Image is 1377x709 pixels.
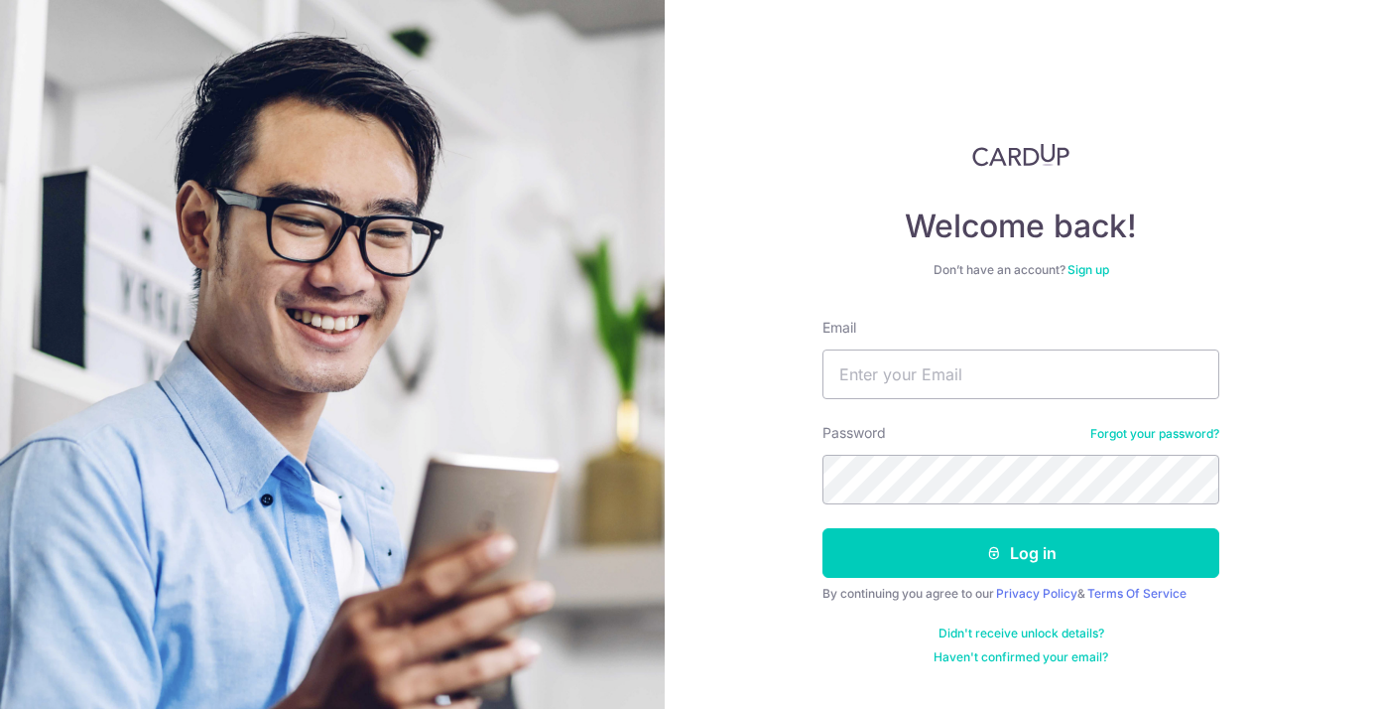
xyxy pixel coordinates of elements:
div: By continuing you agree to our & [822,586,1219,602]
input: Enter your Email [822,350,1219,399]
label: Password [822,423,886,443]
a: Forgot your password? [1090,426,1219,442]
h4: Welcome back! [822,207,1219,246]
a: Privacy Policy [996,586,1077,601]
div: Don’t have an account? [822,262,1219,278]
button: Log in [822,528,1219,578]
label: Email [822,318,856,338]
img: CardUp Logo [972,143,1069,167]
a: Terms Of Service [1087,586,1187,601]
a: Didn't receive unlock details? [939,626,1104,641]
a: Haven't confirmed your email? [934,649,1108,665]
a: Sign up [1067,262,1109,277]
